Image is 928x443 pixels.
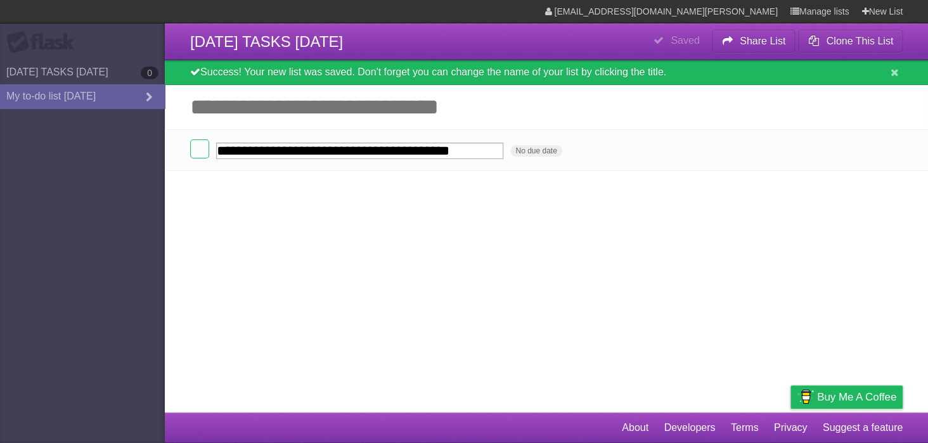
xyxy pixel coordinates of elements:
[797,386,814,408] img: Buy me a coffee
[510,145,562,157] span: No due date
[823,416,903,440] a: Suggest a feature
[190,139,209,158] label: Done
[190,33,343,50] span: [DATE] TASKS [DATE]
[731,416,759,440] a: Terms
[826,35,893,46] b: Clone This List
[790,385,903,409] a: Buy me a coffee
[622,416,648,440] a: About
[6,31,82,54] div: Flask
[774,416,807,440] a: Privacy
[165,60,928,85] div: Success! Your new list was saved. Don't forget you can change the name of your list by clicking t...
[798,30,903,53] button: Clone This List
[664,416,715,440] a: Developers
[817,386,896,408] span: Buy me a coffee
[671,35,699,46] b: Saved
[712,30,796,53] button: Share List
[141,67,158,79] b: 0
[740,35,785,46] b: Share List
